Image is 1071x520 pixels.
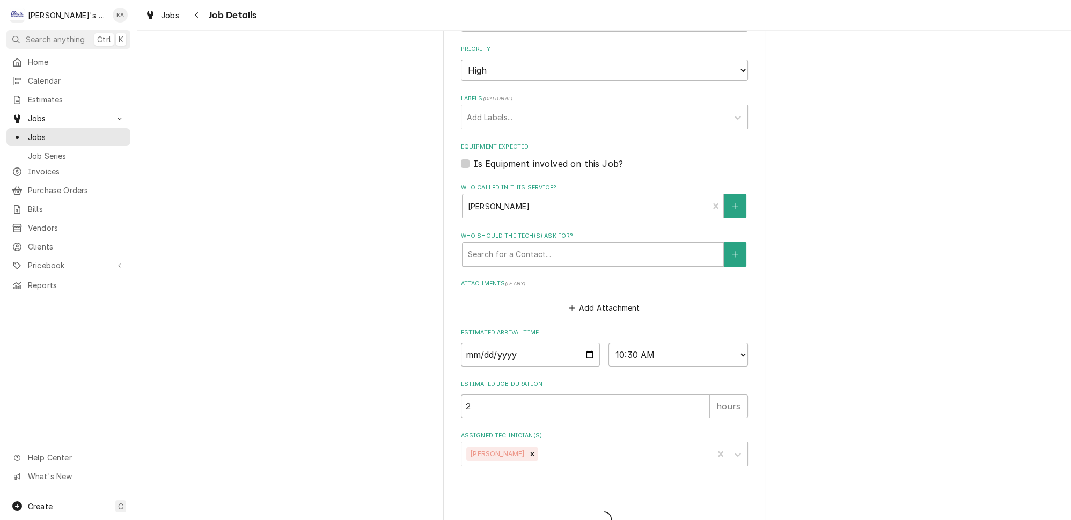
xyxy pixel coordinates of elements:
label: Priority [461,45,748,54]
a: Estimates [6,91,130,108]
a: Jobs [6,128,130,146]
label: Equipment Expected [461,143,748,151]
span: Purchase Orders [28,185,125,196]
a: Vendors [6,219,130,237]
div: Clay's Refrigeration's Avatar [10,8,25,23]
button: Add Attachment [567,300,642,315]
span: Help Center [28,452,124,463]
div: [PERSON_NAME] [466,447,526,461]
span: Vendors [28,222,125,233]
label: Assigned Technician(s) [461,431,748,440]
label: Estimated Job Duration [461,380,748,389]
div: Priority [461,45,748,81]
a: Jobs [141,6,184,24]
div: Who should the tech(s) ask for? [461,232,748,267]
div: Estimated Arrival Time [461,328,748,367]
a: Purchase Orders [6,181,130,199]
div: Assigned Technician(s) [461,431,748,466]
a: Invoices [6,163,130,180]
span: Job Series [28,150,125,162]
input: Date [461,343,600,367]
label: Attachments [461,280,748,288]
div: Equipment Expected [461,143,748,170]
div: hours [709,394,748,418]
span: Ctrl [97,34,111,45]
a: Go to What's New [6,467,130,485]
span: Bills [28,203,125,215]
div: Remove Valente Castillo [526,447,538,461]
div: Estimated Job Duration [461,380,748,418]
span: What's New [28,471,124,482]
span: ( if any ) [505,281,525,287]
span: Estimates [28,94,125,105]
a: Clients [6,238,130,255]
label: Who called in this service? [461,184,748,192]
span: Search anything [26,34,85,45]
span: Calendar [28,75,125,86]
span: C [118,501,123,512]
button: Search anythingCtrlK [6,30,130,49]
div: Korey Austin's Avatar [113,8,128,23]
span: Create [28,502,53,511]
span: Jobs [28,131,125,143]
a: Go to Jobs [6,109,130,127]
label: Labels [461,94,748,103]
a: Reports [6,276,130,294]
span: Invoices [28,166,125,177]
span: Reports [28,280,125,291]
span: Clients [28,241,125,252]
label: Estimated Arrival Time [461,328,748,337]
span: ( optional ) [482,96,512,101]
button: Create New Contact [724,242,746,267]
div: [PERSON_NAME]'s Refrigeration [28,10,107,21]
a: Job Series [6,147,130,165]
svg: Create New Contact [732,251,738,258]
a: Go to Pricebook [6,257,130,274]
button: Navigate back [188,6,206,24]
a: Go to Help Center [6,449,130,466]
span: K [119,34,123,45]
button: Create New Contact [724,194,746,218]
div: KA [113,8,128,23]
span: Job Details [206,8,257,23]
div: C [10,8,25,23]
div: Who called in this service? [461,184,748,218]
a: Calendar [6,72,130,90]
label: Is Equipment involved on this Job? [474,157,623,170]
span: Jobs [28,113,109,124]
a: Home [6,53,130,71]
span: Pricebook [28,260,109,271]
div: Attachments [461,280,748,315]
select: Time Select [608,343,748,367]
span: Jobs [161,10,179,21]
a: Bills [6,200,130,218]
span: Home [28,56,125,68]
div: Labels [461,94,748,129]
svg: Create New Contact [732,202,738,210]
label: Who should the tech(s) ask for? [461,232,748,240]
